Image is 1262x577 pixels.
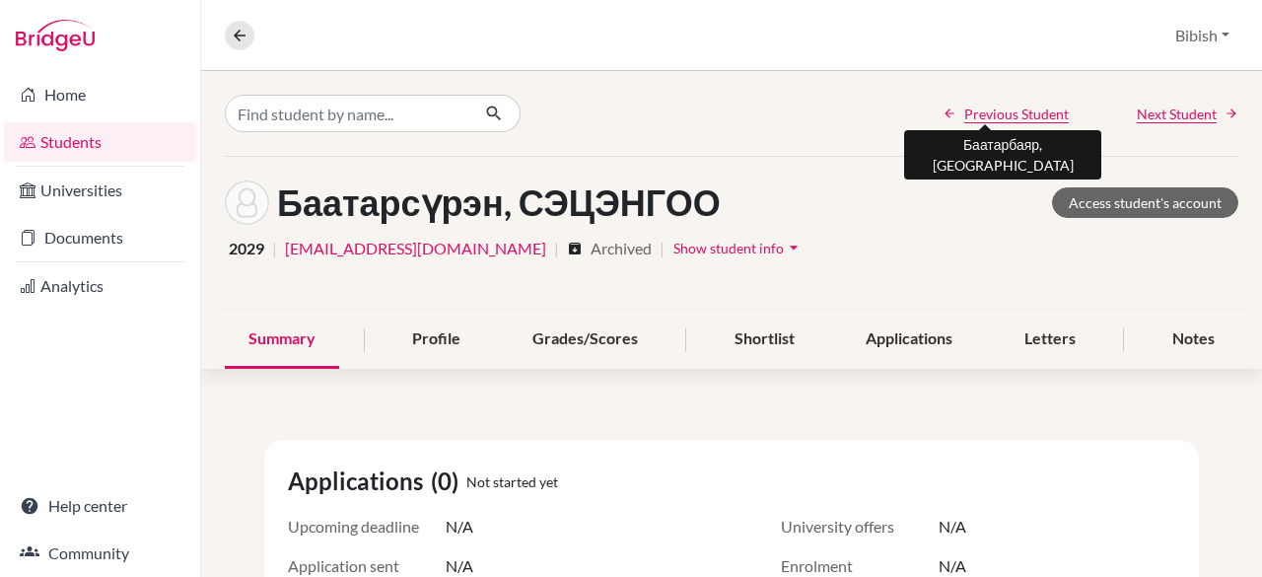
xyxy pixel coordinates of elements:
[784,238,804,257] i: arrow_drop_down
[660,237,665,260] span: |
[16,20,95,51] img: Bridge-U
[4,266,196,306] a: Analytics
[388,311,484,369] div: Profile
[4,122,196,162] a: Students
[842,311,976,369] div: Applications
[229,237,264,260] span: 2029
[1052,187,1238,218] a: Access student's account
[943,104,1069,124] a: Previous Student
[904,130,1101,180] div: Баатарбаяр, [GEOGRAPHIC_DATA]
[1166,17,1238,54] button: Bibish
[1137,104,1217,124] span: Next Student
[4,218,196,257] a: Documents
[277,181,721,224] h1: Баатарсүрэн, СЭЦЭНГОО
[591,237,652,260] span: Archived
[711,311,818,369] div: Shortlist
[1001,311,1099,369] div: Letters
[4,75,196,114] a: Home
[225,95,469,132] input: Find student by name...
[431,464,466,499] span: (0)
[1149,311,1238,369] div: Notes
[272,237,277,260] span: |
[673,240,784,256] span: Show student info
[4,171,196,210] a: Universities
[4,534,196,573] a: Community
[1137,104,1238,124] a: Next Student
[446,515,473,539] span: N/A
[509,311,662,369] div: Grades/Scores
[225,311,339,369] div: Summary
[285,237,546,260] a: [EMAIL_ADDRESS][DOMAIN_NAME]
[466,471,558,492] span: Not started yet
[567,241,583,256] i: archive
[672,233,805,263] button: Show student infoarrow_drop_down
[554,237,559,260] span: |
[781,515,939,539] span: University offers
[939,515,966,539] span: N/A
[964,104,1069,124] span: Previous Student
[288,515,446,539] span: Upcoming deadline
[225,180,269,225] img: СЭЦЭНГОО Баатарсүрэн's avatar
[288,464,431,499] span: Applications
[4,486,196,526] a: Help center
